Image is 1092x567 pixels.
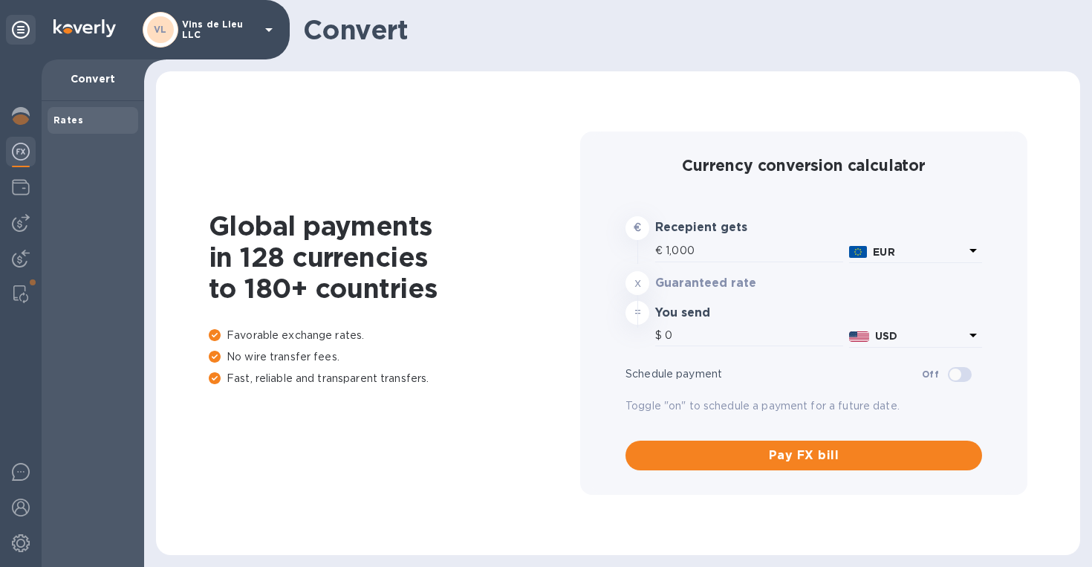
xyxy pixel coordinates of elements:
[666,240,843,262] input: Amount
[655,240,666,262] div: €
[625,156,982,175] h2: Currency conversion calculator
[922,369,939,380] b: Off
[12,178,30,196] img: Wallets
[209,328,580,343] p: Favorable exchange rates.
[154,24,167,35] b: VL
[6,15,36,45] div: Unpin categories
[637,447,970,464] span: Pay FX bill
[303,14,1068,45] h1: Convert
[655,325,665,347] div: $
[209,371,580,386] p: Fast, reliable and transparent transfers.
[625,398,982,414] p: Toggle "on" to schedule a payment for a future date.
[53,71,132,86] p: Convert
[182,19,256,40] p: Vins de Lieu LLC
[209,349,580,365] p: No wire transfer fees.
[634,221,641,233] strong: €
[665,325,843,347] input: Amount
[53,114,83,126] b: Rates
[655,221,800,235] h3: Recepient gets
[209,210,580,304] h1: Global payments in 128 currencies to 180+ countries
[849,331,869,342] img: USD
[655,276,800,291] h3: Guaranteed rate
[625,271,649,295] div: x
[625,366,922,382] p: Schedule payment
[655,306,800,320] h3: You send
[12,143,30,161] img: Foreign exchange
[625,441,982,470] button: Pay FX bill
[875,330,897,342] b: USD
[873,246,894,258] b: EUR
[53,19,116,37] img: Logo
[625,301,649,325] div: =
